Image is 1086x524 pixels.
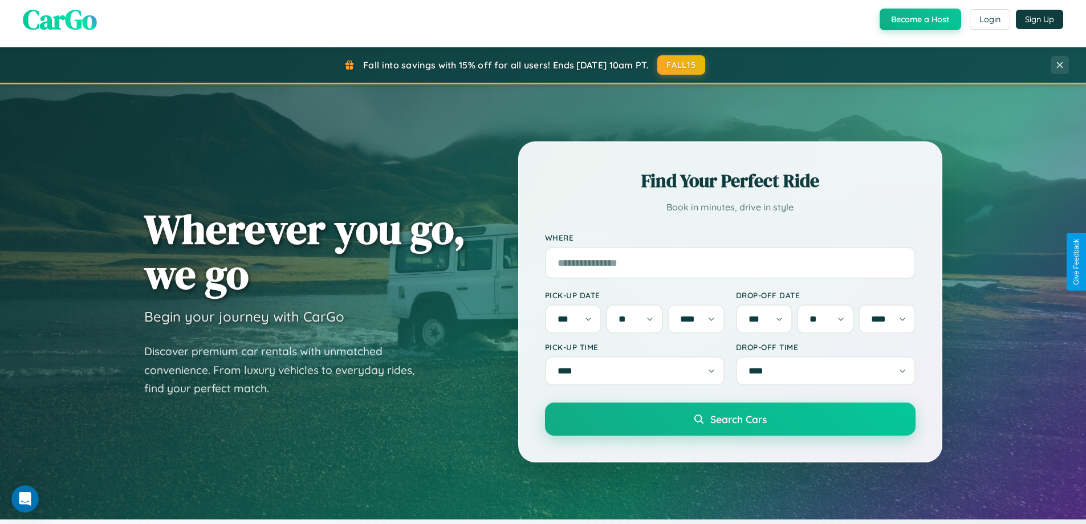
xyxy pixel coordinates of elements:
h3: Begin your journey with CarGo [144,308,344,325]
span: CarGo [23,1,97,38]
button: Become a Host [880,9,961,30]
p: Discover premium car rentals with unmatched convenience. From luxury vehicles to everyday rides, ... [144,342,429,398]
label: Drop-off Time [736,342,916,352]
p: Book in minutes, drive in style [545,199,916,216]
span: Fall into savings with 15% off for all users! Ends [DATE] 10am PT. [363,59,649,71]
button: Login [970,9,1010,30]
span: Search Cars [710,413,767,425]
button: Search Cars [545,403,916,436]
iframe: Intercom live chat [11,485,39,513]
div: Give Feedback [1072,239,1080,285]
h1: Wherever you go, we go [144,206,466,296]
h2: Find Your Perfect Ride [545,168,916,193]
label: Pick-up Time [545,342,725,352]
label: Where [545,233,916,242]
button: Sign Up [1016,10,1063,29]
label: Drop-off Date [736,290,916,300]
button: FALL15 [657,55,705,75]
label: Pick-up Date [545,290,725,300]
